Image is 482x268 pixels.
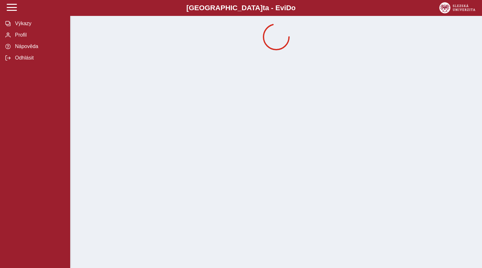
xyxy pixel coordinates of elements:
[439,2,475,13] img: logo_web_su.png
[19,4,463,12] b: [GEOGRAPHIC_DATA] a - Evi
[13,55,65,61] span: Odhlásit
[13,21,65,26] span: Výkazy
[13,32,65,38] span: Profil
[13,44,65,49] span: Nápověda
[291,4,296,12] span: o
[263,4,265,12] span: t
[286,4,291,12] span: D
